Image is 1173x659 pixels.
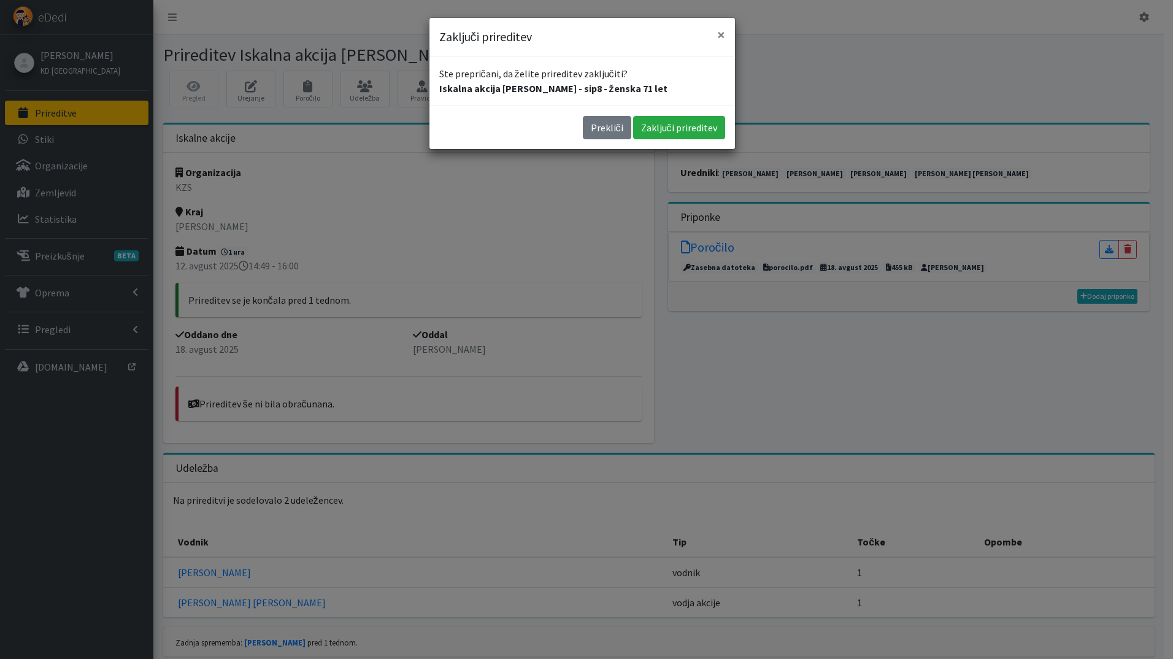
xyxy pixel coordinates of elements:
[583,116,631,139] button: Prekliči
[633,116,725,139] button: Zaključi prireditev
[439,82,667,94] strong: Iskalna akcija [PERSON_NAME] - sip8 - ženska 71 let
[707,18,735,52] button: Close
[439,28,532,46] h5: Zaključi prireditev
[429,56,735,106] div: Ste prepričani, da želite prireditev zaključiti?
[717,25,725,44] span: ×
